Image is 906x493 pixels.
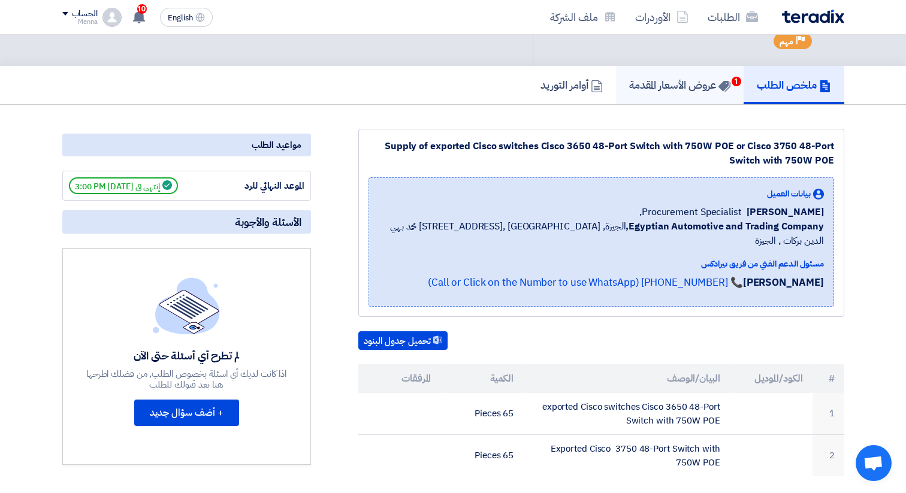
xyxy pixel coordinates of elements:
th: # [813,364,844,393]
span: الأسئلة والأجوبة [235,215,301,229]
img: empty_state_list.svg [153,277,220,334]
a: 📞 [PHONE_NUMBER] (Call or Click on the Number to use WhatsApp) [428,275,743,290]
span: English [168,14,193,22]
div: اذا كانت لديك أي اسئلة بخصوص الطلب, من فضلك اطرحها هنا بعد قبولك للطلب [84,368,288,390]
span: [PERSON_NAME] [747,205,824,219]
strong: [PERSON_NAME] [743,275,824,290]
th: المرفقات [358,364,441,393]
td: exported Cisco switches Cisco 3650 48-Port Switch with 750W POE [523,393,730,435]
td: Exported Cisco 3750 48-Port Switch with 750W POE [523,435,730,477]
td: 2 [813,435,844,477]
span: 1 [732,77,741,86]
button: + أضف سؤال جديد [134,400,239,426]
div: لم تطرح أي أسئلة حتى الآن [84,349,288,362]
b: Egyptian Automotive and Trading Company, [626,219,823,234]
td: 65 Pieces [440,435,523,477]
span: الجيزة, [GEOGRAPHIC_DATA] ,[STREET_ADDRESS] محمد بهي الدين بركات , الجيزة [379,219,824,248]
div: Supply of exported Cisco switches Cisco 3650 48-Port Switch with 750W POE or Cisco 3750 48-Port S... [369,139,834,168]
div: Menna [62,19,98,25]
a: الطلبات [698,3,768,31]
div: مسئول الدعم الفني من فريق تيرادكس [379,258,824,270]
div: Open chat [856,445,892,481]
th: الكود/الموديل [730,364,813,393]
button: English [160,8,213,27]
th: الكمية [440,364,523,393]
span: بيانات العميل [767,187,811,200]
h5: ملخص الطلب [757,78,831,92]
span: إنتهي في [DATE] 3:00 PM [69,177,178,194]
div: مواعيد الطلب [62,134,311,156]
div: الموعد النهائي للرد [215,179,304,193]
span: 10 [137,4,147,14]
span: مهم [780,36,793,47]
a: الأوردرات [626,3,698,31]
h5: عروض الأسعار المقدمة [629,78,730,92]
span: Procurement Specialist, [639,205,742,219]
td: 1 [813,393,844,435]
a: أوامر التوريد [527,66,616,104]
td: 65 Pieces [440,393,523,435]
th: البيان/الوصف [523,364,730,393]
a: عروض الأسعار المقدمة1 [616,66,744,104]
h5: أوامر التوريد [540,78,603,92]
a: ملخص الطلب [744,66,844,104]
a: ملف الشركة [540,3,626,31]
div: الحساب [72,9,98,19]
img: Teradix logo [782,10,844,23]
button: تحميل جدول البنود [358,331,448,350]
img: profile_test.png [102,8,122,27]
